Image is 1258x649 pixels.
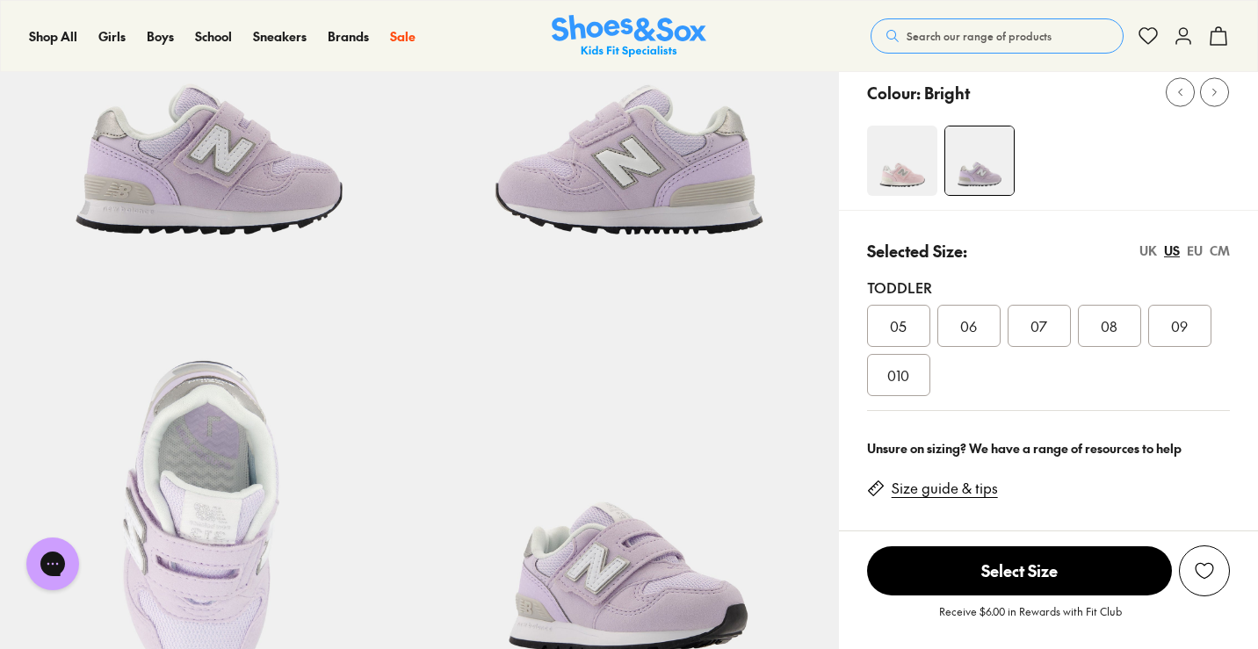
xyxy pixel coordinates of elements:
[1164,242,1180,260] div: US
[147,27,174,45] span: Boys
[147,27,174,46] a: Boys
[1210,242,1230,260] div: CM
[390,27,416,46] a: Sale
[1139,242,1157,260] div: UK
[867,81,921,105] p: Colour:
[98,27,126,46] a: Girls
[867,277,1230,298] div: Toddler
[328,27,369,46] a: Brands
[890,315,907,336] span: 05
[924,81,970,105] p: Bright
[1030,315,1047,336] span: 07
[945,126,1014,195] img: 4-551742_1
[195,27,232,45] span: School
[867,439,1230,458] div: Unsure on sizing? We have a range of resources to help
[871,18,1124,54] button: Search our range of products
[1179,545,1230,596] button: Add to Wishlist
[253,27,307,45] span: Sneakers
[29,27,77,46] a: Shop All
[195,27,232,46] a: School
[867,545,1172,596] button: Select Size
[892,479,998,498] a: Size guide & tips
[1187,242,1203,260] div: EU
[867,126,937,196] img: 4-525379_1
[29,27,77,45] span: Shop All
[1101,315,1117,336] span: 08
[867,546,1172,595] span: Select Size
[552,15,706,58] img: SNS_Logo_Responsive.svg
[552,15,706,58] a: Shoes & Sox
[939,603,1122,635] p: Receive $6.00 in Rewards with Fit Club
[867,239,967,263] p: Selected Size:
[887,364,909,386] span: 010
[98,27,126,45] span: Girls
[1171,315,1188,336] span: 09
[253,27,307,46] a: Sneakers
[18,531,88,596] iframe: Gorgias live chat messenger
[390,27,416,45] span: Sale
[960,315,977,336] span: 06
[907,28,1052,44] span: Search our range of products
[328,27,369,45] span: Brands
